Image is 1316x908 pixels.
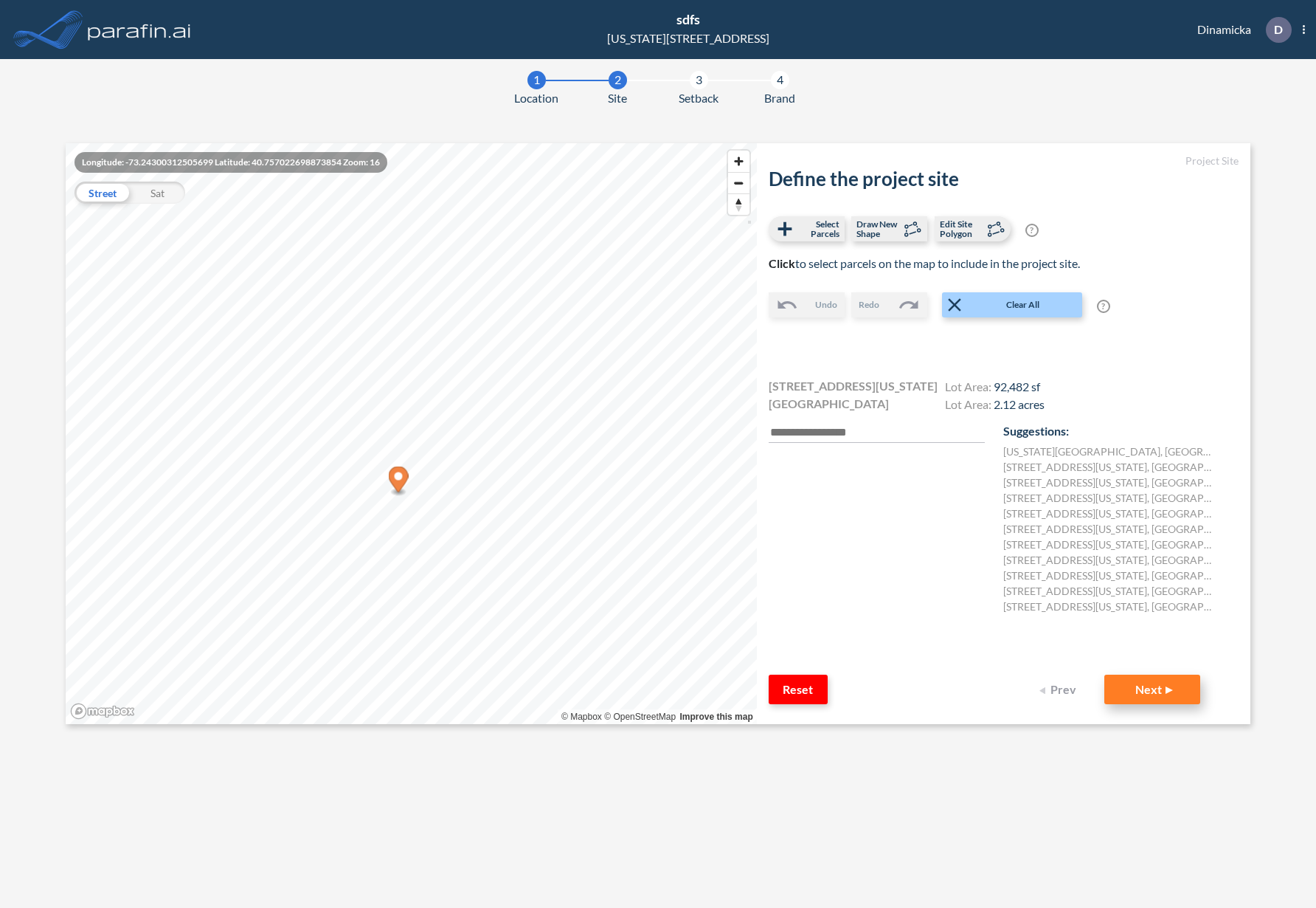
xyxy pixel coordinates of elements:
div: Map marker [389,467,409,497]
span: Reset bearing to north [728,194,749,215]
span: Location [514,89,558,107]
span: 92,482 sf [994,379,1040,393]
span: ? [1025,224,1039,237]
button: Zoom in [728,151,749,172]
span: Draw New Shape [856,219,900,238]
label: [STREET_ADDRESS][US_STATE], [GEOGRAPHIC_DATA] [1003,475,1215,490]
span: Site [608,89,627,107]
button: Clear All [942,292,1082,317]
label: [STREET_ADDRESS][US_STATE], [GEOGRAPHIC_DATA] [1003,521,1215,537]
b: Click [769,256,795,270]
span: Setback [679,89,718,107]
span: ? [1097,300,1110,313]
span: Clear All [966,298,1081,312]
p: D [1274,23,1283,36]
label: [STREET_ADDRESS][US_STATE], [GEOGRAPHIC_DATA] [1003,506,1215,521]
a: OpenStreetMap [604,712,676,722]
label: [US_STATE][GEOGRAPHIC_DATA] , [GEOGRAPHIC_DATA] , NY 11706 , US [1003,444,1215,459]
span: Redo [859,298,879,312]
label: [STREET_ADDRESS][US_STATE], [GEOGRAPHIC_DATA] [1003,537,1215,552]
div: Dinamicka [1175,17,1305,43]
label: [STREET_ADDRESS][US_STATE], [GEOGRAPHIC_DATA] [1003,568,1215,583]
span: Zoom out [728,173,749,193]
button: Next [1104,675,1200,704]
h2: Define the project site [769,168,1239,190]
span: [GEOGRAPHIC_DATA] [769,395,889,413]
span: Edit Site Polygon [940,219,983,238]
h4: Lot Area: [945,379,1045,397]
label: [STREET_ADDRESS][US_STATE], [GEOGRAPHIC_DATA] [1003,490,1215,506]
span: Undo [815,298,837,312]
label: [STREET_ADDRESS][US_STATE], [GEOGRAPHIC_DATA] [1003,599,1215,614]
a: Mapbox homepage [70,703,135,720]
a: Mapbox [561,712,602,722]
span: [STREET_ADDRESS][US_STATE] [769,377,938,395]
div: 4 [771,71,789,89]
button: Reset bearing to north [728,193,749,215]
a: Improve this map [679,712,752,722]
button: Zoom out [728,172,749,193]
span: to select parcels on the map to include in the project site. [769,256,1080,270]
div: 3 [690,71,708,89]
h4: Lot Area: [945,397,1045,415]
div: Street [75,182,130,204]
span: Select Parcels [796,219,839,238]
h5: Project Site [769,155,1239,168]
div: 2 [609,71,627,89]
button: Prev [1031,675,1090,704]
label: [STREET_ADDRESS][US_STATE], [GEOGRAPHIC_DATA] [1003,552,1215,568]
button: Redo [851,292,927,317]
p: Suggestions: [1003,422,1238,440]
label: [STREET_ADDRESS][US_STATE], [GEOGRAPHIC_DATA] [1003,459,1215,475]
canvas: Map [66,143,757,724]
div: [US_STATE][STREET_ADDRESS] [607,30,769,47]
button: Undo [769,292,845,317]
span: Brand [764,89,795,107]
span: 2.12 acres [994,397,1045,411]
div: 1 [527,71,546,89]
div: Longitude: -73.24300312505699 Latitude: 40.757022698873854 Zoom: 16 [75,152,387,173]
img: logo [85,15,194,44]
button: Reset [769,675,828,704]
span: sdfs [676,11,700,27]
label: [STREET_ADDRESS][US_STATE], [GEOGRAPHIC_DATA] [1003,583,1215,599]
div: Sat [130,182,185,204]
